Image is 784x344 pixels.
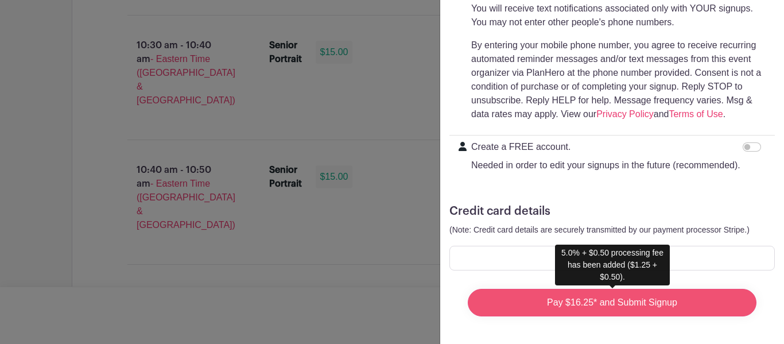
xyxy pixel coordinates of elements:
p: Needed in order to edit your signups in the future (recommended). [471,159,740,172]
a: Terms of Use [669,109,723,119]
h5: Credit card details [449,204,775,218]
a: Privacy Policy [596,109,654,119]
small: (Note: Credit card details are securely transmitted by our payment processor Stripe.) [449,225,750,234]
input: Pay $16.25* and Submit Signup [468,289,756,316]
div: 5.0% + $0.50 processing fee has been added ($1.25 + $0.50). [555,245,670,285]
p: You will receive text notifications associated only with YOUR signups. You may not enter other pe... [471,2,766,29]
iframe: Secure card payment input frame [457,253,767,264]
p: Create a FREE account. [471,140,740,154]
p: By entering your mobile phone number, you agree to receive recurring automated reminder messages ... [471,38,766,121]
